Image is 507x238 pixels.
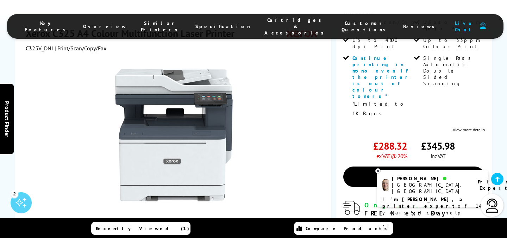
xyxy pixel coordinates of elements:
[453,127,485,132] a: View more details
[480,23,486,29] img: user-headset-duotone.svg
[382,179,389,191] img: ashley-livechat.png
[264,17,327,36] span: Cartridges & Accessories
[105,66,243,204] img: Xerox C325
[423,37,483,50] span: Up to 33ppm Colour Print
[11,190,18,198] div: 2
[392,175,469,182] div: [PERSON_NAME]
[342,20,389,33] span: Customer Questions
[352,37,413,50] span: Up to 4800 dpi Print
[364,201,485,225] div: for FREE Next Day Delivery
[352,99,413,118] p: *Limited to 1K Pages
[306,225,391,232] span: Compare Products
[485,199,499,213] img: user-headset-light.svg
[403,23,438,30] span: Reviews
[382,196,483,230] p: of 14 years! I can help you choose the right product
[421,139,455,152] span: £345.98
[96,225,189,232] span: Recently Viewed (1)
[373,139,407,152] span: £288.32
[294,222,393,235] a: Compare Products
[431,152,445,159] span: inc VAT
[26,45,53,52] span: C325V_DNI
[392,182,469,194] div: [GEOGRAPHIC_DATA], [GEOGRAPHIC_DATA]
[343,167,485,187] a: Add to Basket
[25,20,69,33] span: Key Features
[141,20,181,33] span: Similar Printers
[91,222,190,235] a: Recently Viewed (1)
[55,45,106,52] span: | Print/Scan/Copy/Fax
[452,20,476,33] span: Live Chat
[195,23,250,30] span: Specification
[376,152,407,159] span: ex VAT @ 20%
[83,23,127,30] span: Overview
[423,55,483,87] span: Single Pass Automatic Double Sided Scanning
[352,55,412,99] span: Continue printing in mono even if the printer is out of colour toners*
[4,101,11,137] span: Product Finder
[364,201,436,209] span: Only 15 left
[382,196,464,209] b: I'm [PERSON_NAME], a printer expert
